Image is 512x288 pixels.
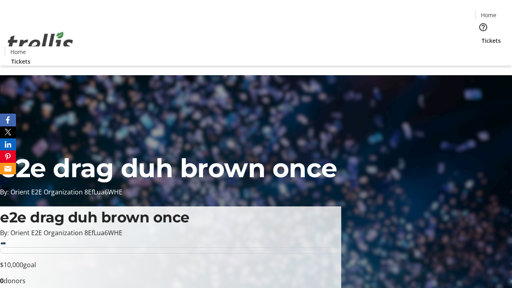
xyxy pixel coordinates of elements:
button: Help [475,19,491,35]
span: Home [481,11,496,19]
a: Tickets [5,57,37,66]
button: Cart [475,45,491,61]
span: Home [10,48,26,56]
a: Tickets [475,36,507,45]
span: Tickets [11,57,30,66]
a: Home [476,11,501,19]
span: Tickets [482,36,501,45]
img: Orient E2E Organization 8EfLua6WHE's Logo [5,23,76,63]
a: Home [5,48,31,56]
